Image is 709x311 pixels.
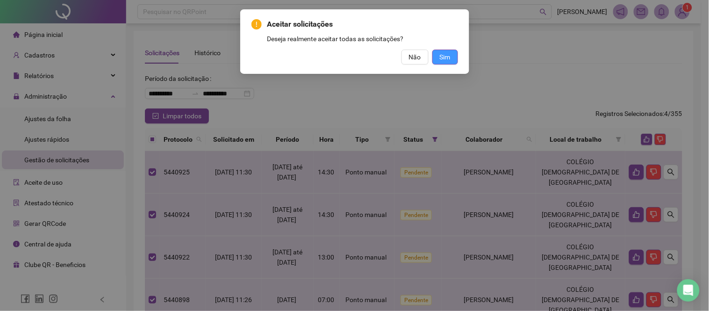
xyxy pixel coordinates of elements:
[401,50,429,65] button: Não
[409,52,421,62] span: Não
[677,279,700,302] div: Open Intercom Messenger
[440,52,451,62] span: Sim
[251,19,262,29] span: exclamation-circle
[267,19,458,30] span: Aceitar solicitações
[432,50,458,65] button: Sim
[267,34,458,44] div: Deseja realmente aceitar todas as solicitações?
